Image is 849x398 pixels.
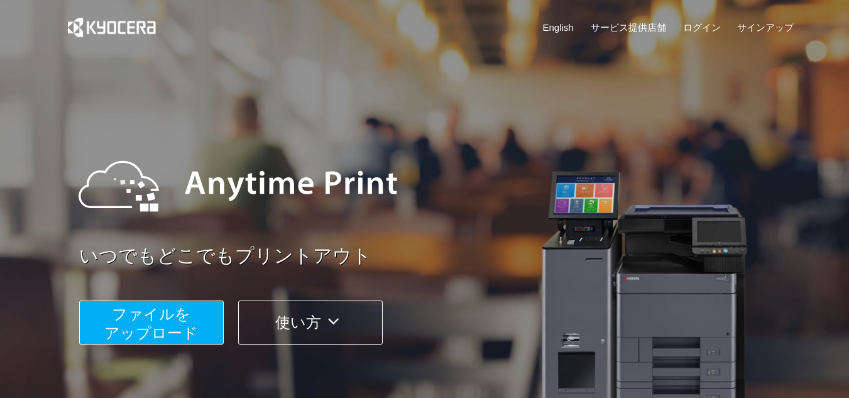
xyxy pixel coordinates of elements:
[683,21,721,34] a: ログイン
[79,243,802,270] a: いつでもどこでもプリントアウト
[737,21,794,34] a: サインアップ
[79,301,224,345] button: ファイルを​​アップロード
[238,301,383,345] button: 使い方
[591,21,666,34] a: サービス提供店舗
[543,21,574,34] a: English
[104,306,198,341] span: ファイルを ​​アップロード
